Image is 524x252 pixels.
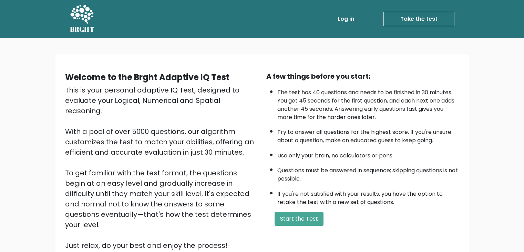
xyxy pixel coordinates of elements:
a: BRGHT [70,3,95,35]
li: Questions must be answered in sequence; skipping questions is not possible. [277,163,459,183]
li: If you're not satisfied with your results, you have the option to retake the test with a new set ... [277,186,459,206]
div: This is your personal adaptive IQ Test, designed to evaluate your Logical, Numerical and Spatial ... [65,85,258,251]
b: Welcome to the Brght Adaptive IQ Test [65,71,229,83]
li: Try to answer all questions for the highest score. If you're unsure about a question, make an edu... [277,125,459,145]
h5: BRGHT [70,25,95,33]
div: A few things before you start: [266,71,459,81]
li: Use only your brain, no calculators or pens. [277,148,459,160]
li: The test has 40 questions and needs to be finished in 30 minutes. You get 45 seconds for the firs... [277,85,459,122]
a: Take the test [383,12,454,26]
button: Start the Test [275,212,323,226]
a: Log in [335,12,357,26]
